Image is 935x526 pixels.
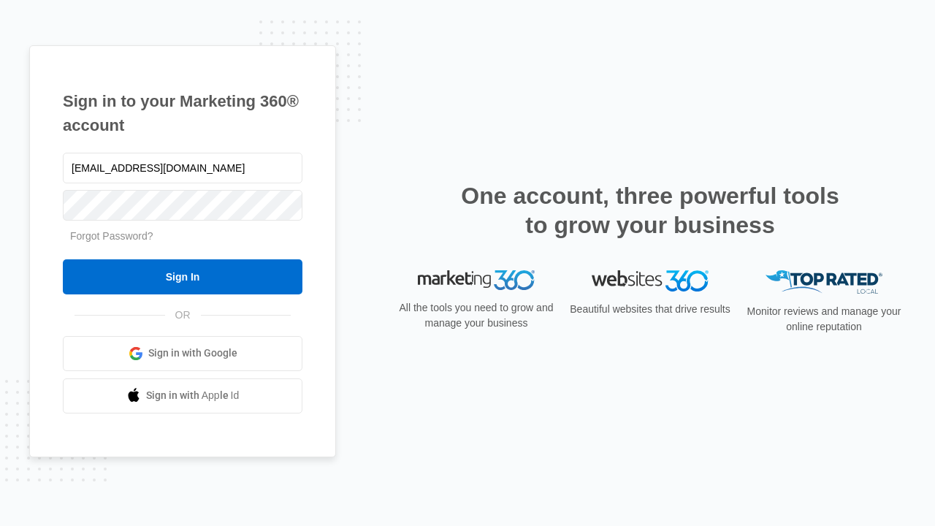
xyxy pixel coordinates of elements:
[742,304,906,335] p: Monitor reviews and manage your online reputation
[148,346,237,361] span: Sign in with Google
[63,89,302,137] h1: Sign in to your Marketing 360® account
[568,302,732,317] p: Beautiful websites that drive results
[63,153,302,183] input: Email
[766,270,882,294] img: Top Rated Local
[418,270,535,291] img: Marketing 360
[63,336,302,371] a: Sign in with Google
[457,181,844,240] h2: One account, three powerful tools to grow your business
[63,259,302,294] input: Sign In
[146,388,240,403] span: Sign in with Apple Id
[592,270,709,291] img: Websites 360
[63,378,302,413] a: Sign in with Apple Id
[394,300,558,331] p: All the tools you need to grow and manage your business
[165,308,201,323] span: OR
[70,230,153,242] a: Forgot Password?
